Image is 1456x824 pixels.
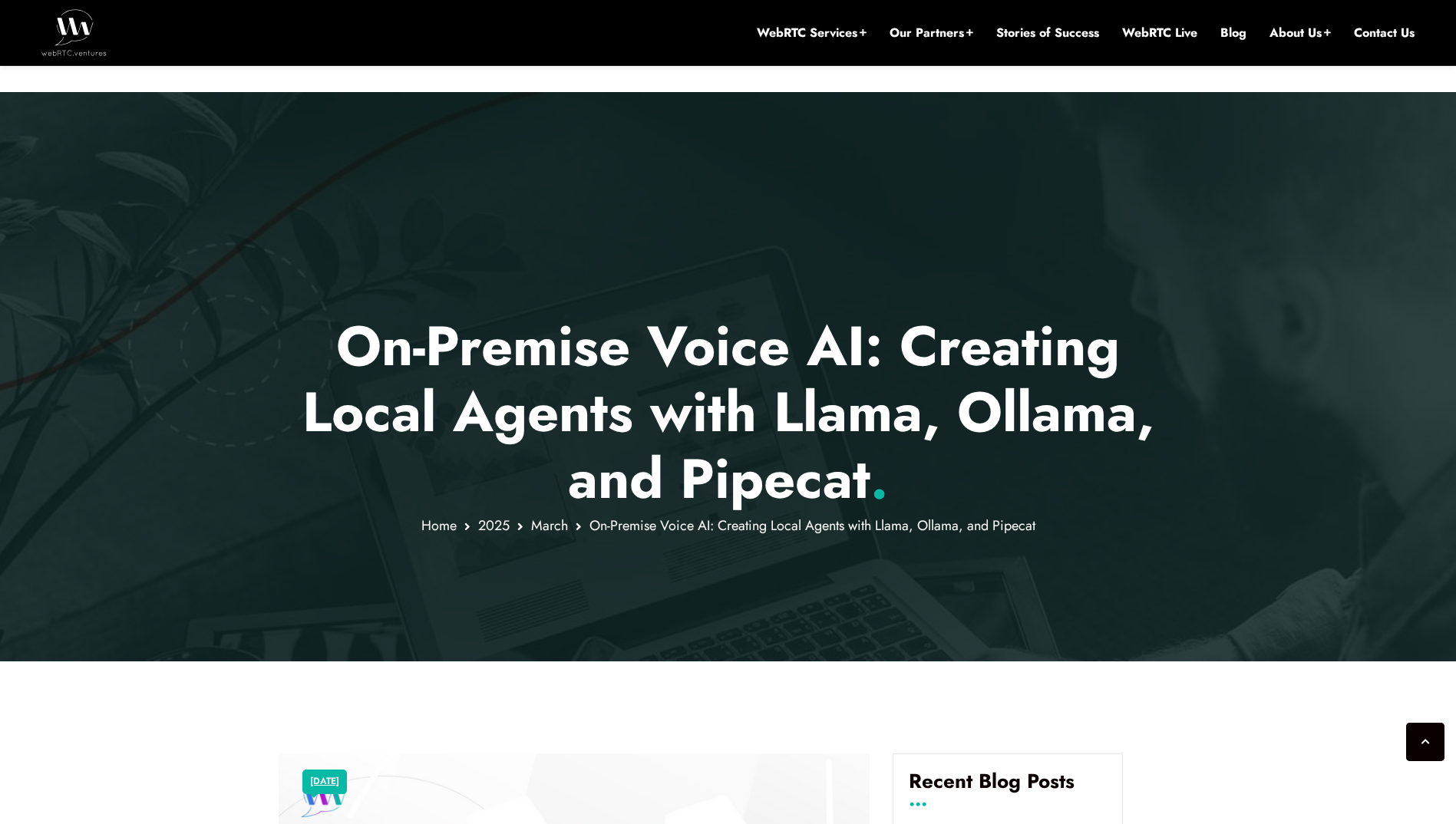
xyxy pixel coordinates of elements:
a: WebRTC Services [757,25,867,41]
img: WebRTC.ventures [41,9,107,55]
a: About Us [1269,25,1331,41]
h1: On-Premise Voice AI: Creating Local Agents with Llama, Ollama, and Pipecat [279,313,1177,512]
a: Home [421,516,457,536]
a: WebRTC Live [1122,25,1197,41]
a: Our Partners [890,25,973,41]
span: . [870,439,888,519]
span: On-Premise Voice AI: Creating Local Agents with Llama, Ollama, and Pipecat [589,516,1035,536]
h4: Recent Blog Posts [909,770,1107,805]
a: March [531,516,568,536]
a: [DATE] [310,772,339,792]
a: 2025 [478,516,510,536]
a: Contact Us [1354,25,1415,41]
a: Blog [1220,25,1246,41]
a: Stories of Success [996,25,1099,41]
